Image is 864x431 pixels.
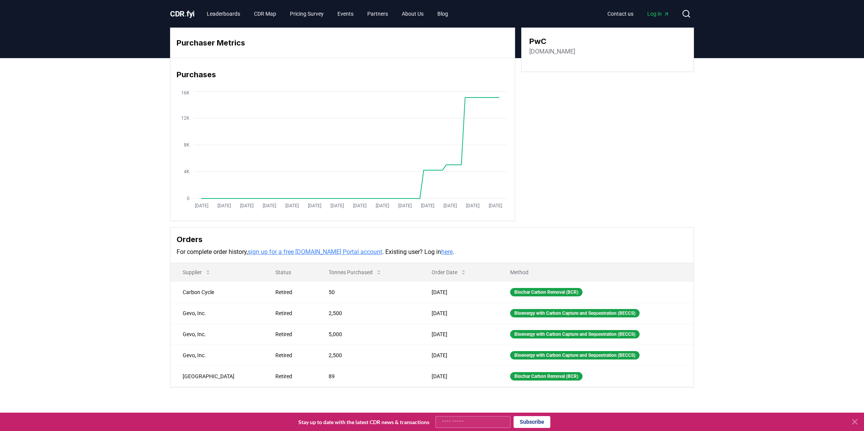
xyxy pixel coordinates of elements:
[275,351,310,359] div: Retired
[248,248,382,255] a: sign up for a free [DOMAIN_NAME] Portal account
[419,324,498,345] td: [DATE]
[441,248,453,255] a: here
[421,203,434,208] tspan: [DATE]
[641,7,676,21] a: Log in
[398,203,412,208] tspan: [DATE]
[181,90,190,96] tspan: 16K
[510,351,640,359] div: Bioenergy with Carbon Capture and Sequestration (BECCS)
[185,9,187,18] span: .
[443,203,457,208] tspan: [DATE]
[361,7,394,21] a: Partners
[170,324,263,345] td: Gevo, Inc.
[201,7,454,21] nav: Main
[263,203,276,208] tspan: [DATE]
[285,203,299,208] tspan: [DATE]
[201,7,246,21] a: Leaderboards
[269,268,310,276] p: Status
[184,169,190,174] tspan: 4K
[187,196,190,201] tspan: 0
[177,265,217,280] button: Supplier
[510,309,640,317] div: Bioenergy with Carbon Capture and Sequestration (BECCS)
[170,9,195,18] span: CDR fyi
[489,203,502,208] tspan: [DATE]
[396,7,430,21] a: About Us
[248,7,282,21] a: CDR Map
[316,281,419,303] td: 50
[177,69,509,80] h3: Purchases
[353,203,367,208] tspan: [DATE]
[322,265,388,280] button: Tonnes Purchased
[284,7,330,21] a: Pricing Survey
[170,303,263,324] td: Gevo, Inc.
[510,330,640,338] div: Bioenergy with Carbon Capture and Sequestration (BECCS)
[529,47,575,56] a: [DOMAIN_NAME]
[601,7,640,21] a: Contact us
[177,247,687,257] p: For complete order history, . Existing user? Log in .
[466,203,479,208] tspan: [DATE]
[431,7,454,21] a: Blog
[177,37,509,49] h3: Purchaser Metrics
[529,36,575,47] h3: PwC
[331,7,360,21] a: Events
[170,366,263,387] td: [GEOGRAPHIC_DATA]
[419,366,498,387] td: [DATE]
[331,203,344,208] tspan: [DATE]
[170,345,263,366] td: Gevo, Inc.
[376,203,389,208] tspan: [DATE]
[419,345,498,366] td: [DATE]
[316,366,419,387] td: 89
[316,303,419,324] td: 2,500
[316,345,419,366] td: 2,500
[510,372,583,381] div: Biochar Carbon Removal (BCR)
[510,288,583,296] div: Biochar Carbon Removal (BCR)
[419,281,498,303] td: [DATE]
[240,203,254,208] tspan: [DATE]
[170,281,263,303] td: Carbon Cycle
[425,265,473,280] button: Order Date
[275,372,310,380] div: Retired
[181,115,190,121] tspan: 12K
[504,268,687,276] p: Method
[218,203,231,208] tspan: [DATE]
[308,203,321,208] tspan: [DATE]
[275,330,310,338] div: Retired
[275,288,310,296] div: Retired
[647,10,669,18] span: Log in
[177,234,687,245] h3: Orders
[195,203,208,208] tspan: [DATE]
[601,7,676,21] nav: Main
[316,324,419,345] td: 5,000
[170,8,195,19] a: CDR.fyi
[184,142,190,148] tspan: 8K
[275,309,310,317] div: Retired
[419,303,498,324] td: [DATE]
